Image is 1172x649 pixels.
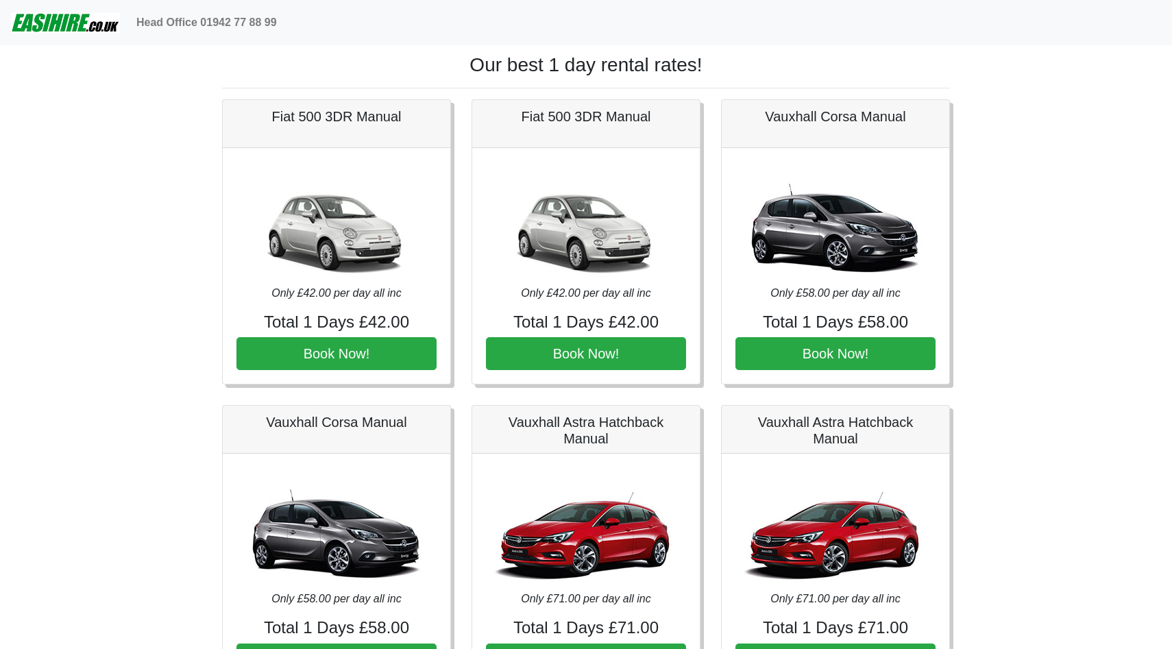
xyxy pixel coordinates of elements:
h5: Fiat 500 3DR Manual [486,108,686,125]
a: Head Office 01942 77 88 99 [131,9,282,36]
img: Fiat 500 3DR Manual [490,162,682,285]
h5: Vauxhall Astra Hatchback Manual [486,414,686,447]
h5: Fiat 500 3DR Manual [236,108,437,125]
h4: Total 1 Days £58.00 [735,313,936,332]
h4: Total 1 Days £71.00 [735,618,936,638]
img: Vauxhall Corsa Manual [740,162,931,285]
i: Only £42.00 per day all inc [521,287,650,299]
img: Vauxhall Corsa Manual [241,467,432,591]
h4: Total 1 Days £42.00 [236,313,437,332]
img: Vauxhall Astra Hatchback Manual [740,467,931,591]
img: easihire_logo_small.png [11,9,120,36]
i: Only £42.00 per day all inc [271,287,401,299]
i: Only £71.00 per day all inc [770,593,900,604]
button: Book Now! [236,337,437,370]
button: Book Now! [735,337,936,370]
h1: Our best 1 day rental rates! [222,53,950,77]
h5: Vauxhall Astra Hatchback Manual [735,414,936,447]
i: Only £71.00 per day all inc [521,593,650,604]
b: Head Office 01942 77 88 99 [136,16,277,28]
img: Vauxhall Astra Hatchback Manual [490,467,682,591]
h5: Vauxhall Corsa Manual [236,414,437,430]
h4: Total 1 Days £42.00 [486,313,686,332]
h4: Total 1 Days £71.00 [486,618,686,638]
button: Book Now! [486,337,686,370]
h4: Total 1 Days £58.00 [236,618,437,638]
i: Only £58.00 per day all inc [271,593,401,604]
h5: Vauxhall Corsa Manual [735,108,936,125]
i: Only £58.00 per day all inc [770,287,900,299]
img: Fiat 500 3DR Manual [241,162,432,285]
